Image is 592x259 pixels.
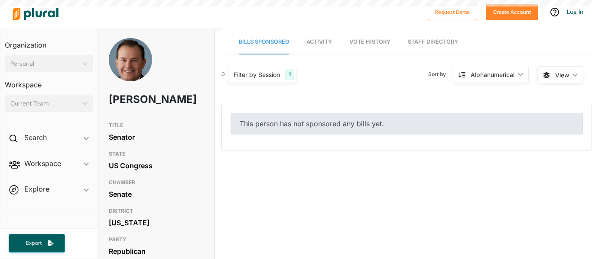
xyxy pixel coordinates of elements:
[239,30,289,54] a: Bills Sponsored
[231,113,583,134] div: This person has not sponsored any bills yet.
[109,216,204,229] div: [US_STATE]
[471,70,514,79] div: Alphanumerical
[109,245,204,258] div: Republican
[221,70,225,78] div: 0
[24,133,47,142] h2: Search
[234,70,280,79] div: Filter by Session
[306,30,332,54] a: Activity
[109,188,204,201] div: Senate
[349,38,390,45] span: Vote History
[109,86,166,112] h1: [PERSON_NAME]
[428,70,453,78] span: Sort by
[109,177,204,188] h3: CHAMBER
[109,159,204,172] div: US Congress
[567,8,583,16] a: Log In
[428,4,477,20] button: Request Demo
[5,72,93,91] h3: Workspace
[239,38,289,45] span: Bills Sponsored
[10,99,79,108] div: Current Team
[10,59,79,68] div: Personal
[9,234,65,253] button: Export
[555,70,569,80] span: View
[109,149,204,159] h3: STATE
[428,7,477,16] a: Request Demo
[306,38,332,45] span: Activity
[408,30,458,54] a: Staff Directory
[5,32,93,51] h3: Organization
[109,120,204,131] h3: TITLE
[109,234,204,245] h3: PARTY
[486,7,538,16] a: Create Account
[109,206,204,216] h3: DISTRICT
[109,38,152,91] img: Headshot of Mike Lee
[349,30,390,54] a: Vote History
[20,240,48,247] span: Export
[285,69,294,80] div: 1
[109,131,204,144] div: Senator
[486,4,538,20] button: Create Account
